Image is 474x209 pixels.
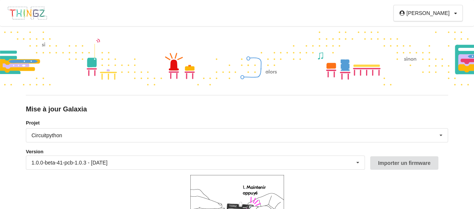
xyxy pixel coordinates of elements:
label: Projet [26,119,448,127]
div: Mise à jour Galaxia [26,105,448,114]
div: [PERSON_NAME] [407,10,450,16]
div: Circuitpython [31,133,62,138]
label: Version [26,148,43,156]
img: thingz_logo.png [7,6,48,20]
button: Importer un firmware [370,156,438,170]
div: 1.0.0-beta-41-pcb-1.0.3 - [DATE] [31,160,108,165]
